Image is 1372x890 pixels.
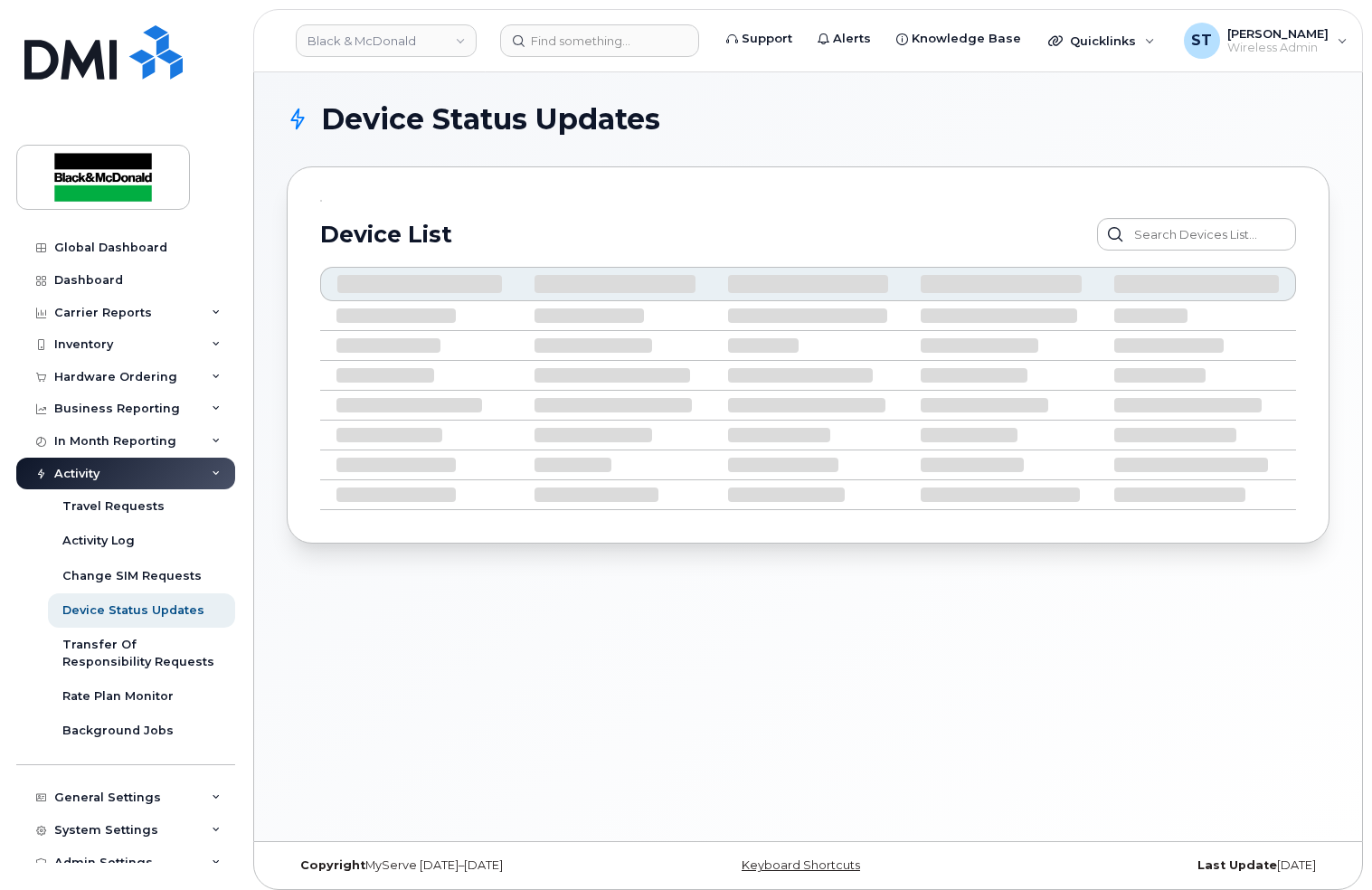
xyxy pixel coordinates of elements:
[321,106,660,133] span: Device Status Updates
[300,858,365,872] strong: Copyright
[320,221,452,248] h2: Device List
[1197,858,1277,872] strong: Last Update
[982,858,1329,873] div: [DATE]
[1097,218,1296,251] input: Search Devices List...
[287,858,634,873] div: MyServe [DATE]–[DATE]
[742,858,860,872] a: Keyboard Shortcuts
